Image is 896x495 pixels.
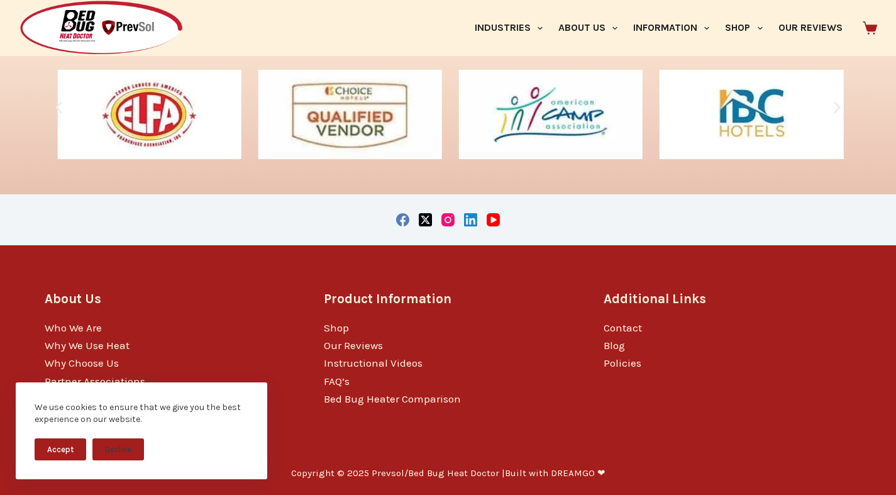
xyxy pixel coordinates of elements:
div: Previous slide [51,100,67,116]
p: Copyright © 2025 Prevsol/Bed Bug Heat Doctor | [291,467,606,480]
a: LinkedIn [464,213,477,226]
h3: Product Information [324,289,572,309]
a: Contact [604,321,642,334]
div: 6 / 10 [51,64,247,171]
a: X (Twitter) [419,213,432,226]
a: Our Reviews [324,339,383,352]
a: Why We Use Heat [45,339,130,352]
a: Built with DREAMGO ❤ [505,467,606,479]
a: Shop [324,321,349,334]
a: Instagram [441,213,455,226]
a: Facebook [396,213,409,226]
a: Who We Are [45,321,102,334]
button: Decline [92,438,144,460]
a: Instructional Videos [324,357,423,369]
a: Bed Bug Heater Comparison [324,392,461,405]
a: Policies [604,357,641,369]
div: 7 / 10 [252,64,448,171]
div: 9 / 10 [653,64,849,171]
button: Accept [35,438,86,460]
h3: Additional Links [604,289,851,309]
div: We use cookies to ensure that we give you the best experience on our website. [35,401,248,426]
div: 8 / 10 [453,64,649,171]
a: YouTube [487,213,500,226]
button: Open LiveChat chat widget [10,5,48,43]
a: FAQ’s [324,375,350,387]
a: Partner Associations [45,375,145,387]
a: Blog [604,339,625,352]
div: Next slide [829,100,845,116]
h3: About Us [45,289,292,309]
a: Why Choose Us [45,357,119,369]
